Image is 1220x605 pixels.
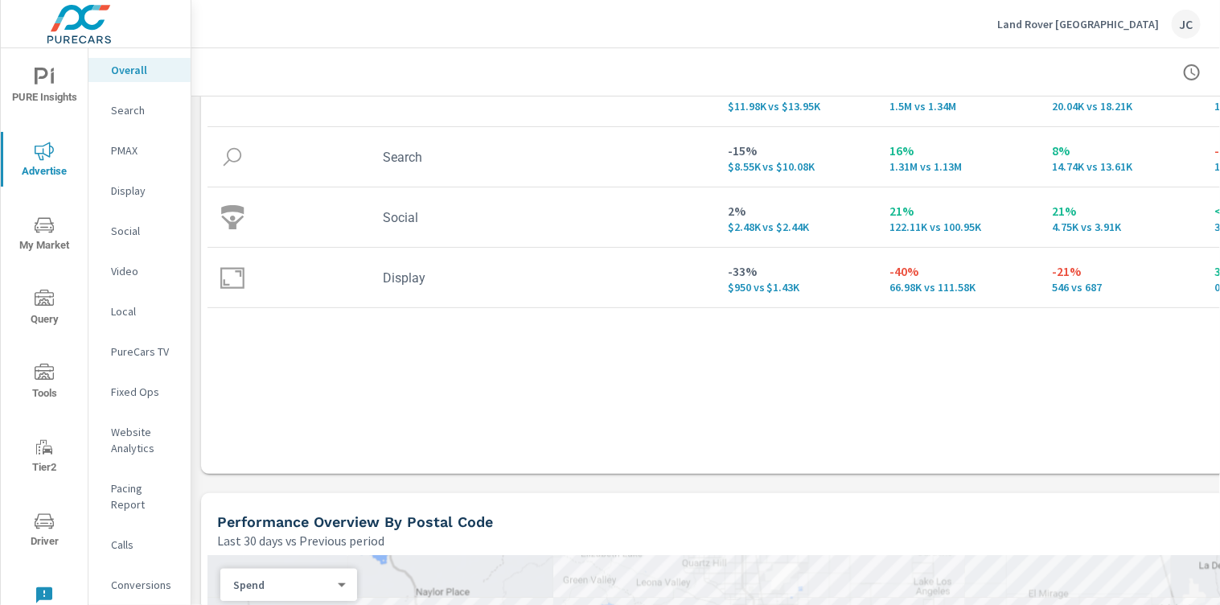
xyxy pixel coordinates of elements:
span: Tier2 [6,438,83,477]
p: Spend [233,578,331,592]
div: Social [88,219,191,243]
span: PURE Insights [6,68,83,107]
p: 21% [890,201,1027,220]
p: $11,983 vs $13,948 [728,100,865,113]
p: Conversions [111,577,178,593]
p: Calls [111,537,178,553]
p: 21% [1053,201,1189,220]
p: -15% [728,141,865,160]
div: Spend [220,578,344,593]
p: Local [111,303,178,319]
p: 1,311,468 vs 1,131,723 [890,160,1027,173]
p: Last 30 days vs Previous period [217,531,384,550]
p: $8,554 vs $10,084 [728,160,865,173]
div: Display [88,179,191,203]
div: JC [1172,10,1201,39]
div: Search [88,98,191,122]
p: -40% [890,261,1027,281]
p: Social [111,223,178,239]
p: 546 vs 687 [1053,281,1189,294]
div: Fixed Ops [88,380,191,404]
span: Driver [6,512,83,551]
div: Conversions [88,573,191,597]
img: icon-display.svg [220,265,244,290]
p: PMAX [111,142,178,158]
p: 2% [728,201,865,220]
p: 122,114 vs 100,950 [890,220,1027,233]
p: Pacing Report [111,480,178,512]
p: Website Analytics [111,424,178,456]
td: Social [370,197,715,238]
p: 1,500,560 vs 1,344,252 [890,100,1027,113]
span: Tools [6,364,83,403]
p: 20,035 vs 18,208 [1053,100,1189,113]
p: Video [111,263,178,279]
p: 4,747 vs 3,911 [1053,220,1189,233]
div: PMAX [88,138,191,163]
p: 8% [1053,141,1189,160]
p: $950 vs $1,425 [728,281,865,294]
p: $2,478 vs $2,438 [728,220,865,233]
td: Display [370,257,715,298]
span: Advertise [6,142,83,181]
div: Local [88,299,191,323]
p: Search [111,102,178,118]
div: Video [88,259,191,283]
p: -21% [1053,261,1189,281]
img: icon-social.svg [220,205,244,229]
td: Search [370,137,715,178]
div: Overall [88,58,191,82]
p: Overall [111,62,178,78]
p: Land Rover [GEOGRAPHIC_DATA] [997,17,1159,31]
p: Fixed Ops [111,384,178,400]
div: PureCars TV [88,340,191,364]
span: My Market [6,216,83,255]
h5: Performance Overview By Postal Code [217,513,493,530]
p: 14,742 vs 13,610 [1053,160,1189,173]
span: Query [6,290,83,329]
img: icon-search.svg [220,145,244,169]
p: Display [111,183,178,199]
p: 66,978 vs 111,579 [890,281,1027,294]
div: Calls [88,533,191,557]
div: Website Analytics [88,420,191,460]
p: PureCars TV [111,344,178,360]
div: Pacing Report [88,476,191,517]
p: 16% [890,141,1027,160]
p: -33% [728,261,865,281]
